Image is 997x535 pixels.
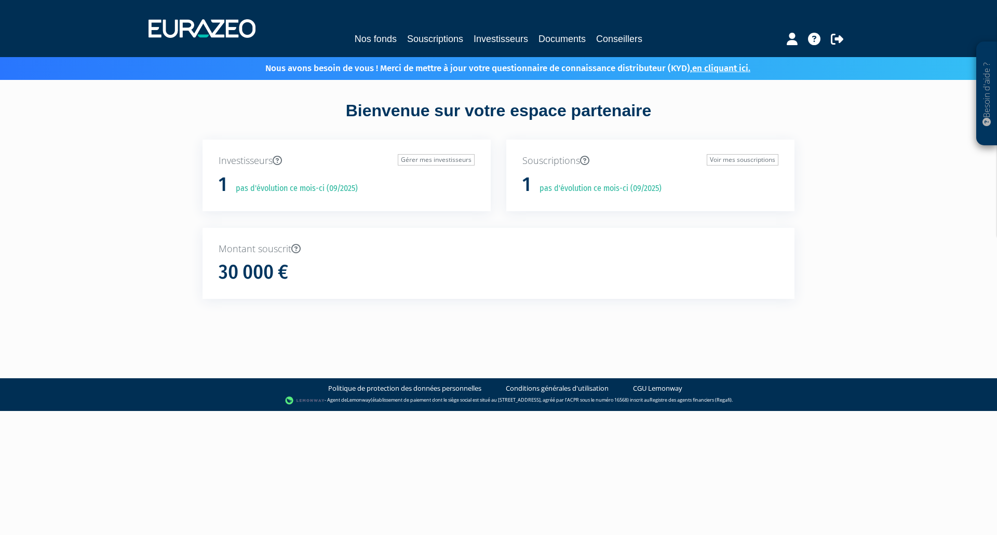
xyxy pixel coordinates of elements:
[707,154,778,166] a: Voir mes souscriptions
[506,383,609,393] a: Conditions générales d'utilisation
[596,32,642,46] a: Conseillers
[195,99,802,140] div: Bienvenue sur votre espace partenaire
[522,174,531,196] h1: 1
[228,183,358,195] p: pas d'évolution ce mois-ci (09/2025)
[650,397,732,404] a: Registre des agents financiers (Regafi)
[347,397,371,404] a: Lemonway
[981,47,993,141] p: Besoin d'aide ?
[10,395,987,406] div: - Agent de (établissement de paiement dont le siège social est situé au [STREET_ADDRESS], agréé p...
[219,154,475,168] p: Investisseurs
[149,19,255,38] img: 1732889491-logotype_eurazeo_blanc_rvb.png
[219,174,227,196] h1: 1
[633,383,682,393] a: CGU Lemonway
[285,395,325,406] img: logo-lemonway.png
[398,154,475,166] a: Gérer mes investisseurs
[219,262,288,283] h1: 30 000 €
[328,383,481,393] a: Politique de protection des données personnelles
[474,32,528,46] a: Investisseurs
[522,154,778,168] p: Souscriptions
[532,183,662,195] p: pas d'évolution ce mois-ci (09/2025)
[219,242,778,256] p: Montant souscrit
[355,32,397,46] a: Nos fonds
[407,32,463,46] a: Souscriptions
[235,60,750,75] p: Nous avons besoin de vous ! Merci de mettre à jour votre questionnaire de connaissance distribute...
[692,63,750,74] a: en cliquant ici.
[538,32,586,46] a: Documents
